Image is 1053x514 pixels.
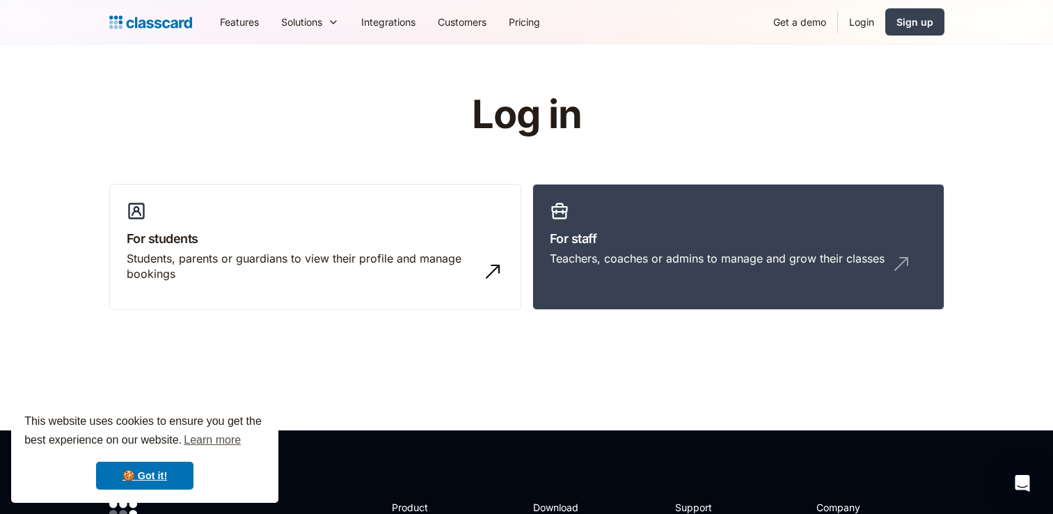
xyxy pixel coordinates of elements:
span: This website uses cookies to ensure you get the best experience on our website. [24,413,265,451]
h3: For staff [550,229,927,248]
div: cookieconsent [11,400,278,503]
a: Customers [427,6,498,38]
a: For staffTeachers, coaches or admins to manage and grow their classes [532,184,944,311]
a: Sign up [885,8,944,36]
a: Get a demo [762,6,837,38]
div: Sign up [896,15,933,29]
div: Teachers, coaches or admins to manage and grow their classes [550,251,885,266]
a: Login [838,6,885,38]
a: home [109,13,192,32]
div: Solutions [281,15,322,29]
a: Integrations [350,6,427,38]
a: dismiss cookie message [96,462,193,490]
a: Features [209,6,270,38]
a: Pricing [498,6,551,38]
div: Students, parents or guardians to view their profile and manage bookings [127,251,476,282]
a: learn more about cookies [182,430,243,451]
div: Open Intercom Messenger [1006,467,1039,500]
a: For studentsStudents, parents or guardians to view their profile and manage bookings [109,184,521,311]
div: Solutions [270,6,350,38]
h3: For students [127,229,504,248]
h1: Log in [306,93,747,137]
